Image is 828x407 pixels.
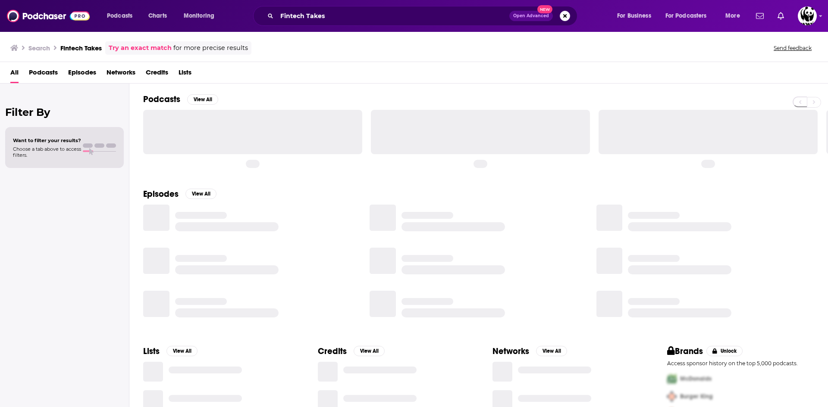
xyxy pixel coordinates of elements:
[664,388,680,405] img: Second Pro Logo
[537,5,553,13] span: New
[261,6,586,26] div: Search podcasts, credits, & more...
[680,375,712,382] span: McDonalds
[318,346,347,357] h2: Credits
[354,346,385,356] button: View All
[509,11,553,21] button: Open AdvancedNew
[29,65,58,83] a: Podcasts
[680,393,713,400] span: Burger King
[146,65,168,83] a: Credits
[10,65,19,83] a: All
[492,346,529,357] h2: Networks
[143,189,179,199] h2: Episodes
[184,10,214,22] span: Monitoring
[187,94,218,105] button: View All
[617,10,651,22] span: For Business
[753,9,767,23] a: Show notifications dropdown
[28,44,50,52] h3: Search
[101,9,144,23] button: open menu
[173,43,248,53] span: for more precise results
[185,189,216,199] button: View All
[60,44,102,52] h3: Fintech Takes
[143,346,198,357] a: ListsView All
[7,8,90,24] img: Podchaser - Follow, Share and Rate Podcasts
[5,106,124,118] h2: Filter By
[667,346,703,357] h2: Brands
[536,346,567,356] button: View All
[143,9,172,23] a: Charts
[143,94,180,105] h2: Podcasts
[660,9,719,23] button: open menu
[706,346,743,356] button: Unlock
[179,65,191,83] a: Lists
[513,14,549,18] span: Open Advanced
[68,65,96,83] a: Episodes
[774,9,787,23] a: Show notifications dropdown
[771,44,814,52] button: Send feedback
[725,10,740,22] span: More
[109,43,172,53] a: Try an exact match
[664,370,680,388] img: First Pro Logo
[798,6,817,25] span: Logged in as MXA_Team
[143,346,160,357] h2: Lists
[719,9,751,23] button: open menu
[665,10,707,22] span: For Podcasters
[107,10,132,22] span: Podcasts
[277,9,509,23] input: Search podcasts, credits, & more...
[143,189,216,199] a: EpisodesView All
[798,6,817,25] img: User Profile
[13,146,81,158] span: Choose a tab above to access filters.
[492,346,567,357] a: NetworksView All
[166,346,198,356] button: View All
[13,137,81,143] span: Want to filter your results?
[107,65,135,83] a: Networks
[798,6,817,25] button: Show profile menu
[143,94,218,105] a: PodcastsView All
[318,346,385,357] a: CreditsView All
[667,360,814,367] p: Access sponsor history on the top 5,000 podcasts.
[148,10,167,22] span: Charts
[611,9,662,23] button: open menu
[178,9,226,23] button: open menu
